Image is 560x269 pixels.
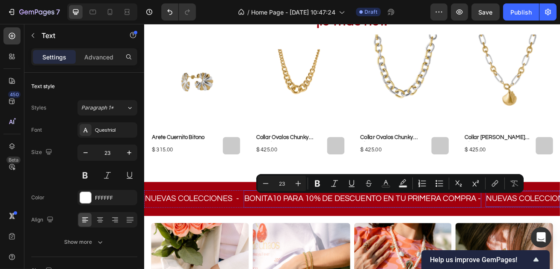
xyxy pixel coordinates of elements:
span: Home Page - [DATE] 10:47:24 [251,8,335,17]
p: Settings [42,53,66,62]
div: Publish [510,8,532,17]
button: Out of stock [226,139,247,161]
button: Show survey - Help us improve GemPages! [430,254,541,265]
div: Editor contextual toolbar [256,174,524,193]
h2: collar [PERSON_NAME] chunky - [PERSON_NAME] [395,135,477,145]
div: Open Intercom Messenger [531,227,551,248]
div: Size [31,147,54,158]
div: $ 425.00 [266,150,349,161]
div: Show more [65,238,104,246]
h2: collar ovalos chunky bitono [266,135,349,145]
div: $ 425.00 [395,150,477,161]
button: Out of stock [483,139,505,161]
button: 7 [3,3,64,21]
iframe: Design area [144,24,560,269]
span: Help us improve GemPages! [430,256,531,264]
a: COLLAR OVALOS CHUNKY BITONO [266,8,376,128]
div: 450 [8,91,21,98]
div: Text style [31,83,55,90]
button: Show more [31,234,137,250]
p: Advanced [84,53,113,62]
button: Out of stock [355,139,376,161]
span: Paragraph 1* [81,104,114,112]
div: Font [31,126,42,134]
a: COLLAR DE CADENA CHUNKY - CONCHA MARINA [395,135,477,145]
span: Save [479,9,493,16]
div: Beta [6,157,21,163]
a: COLLAR DE CADENA CHUNKY - CONCHA MARINA [395,8,505,128]
p: Text [41,30,114,41]
p: Nuevas colecciones - [422,210,538,222]
div: Color [31,194,44,201]
button: Paragraph 1* [77,100,137,115]
span: Draft [364,8,377,16]
div: Styles [31,104,46,112]
div: Rich Text Editor. Editing area: main [123,209,416,223]
p: bonita10 para 10% de descuento en tu primera compra - [124,210,415,222]
div: Undo/Redo [161,3,196,21]
p: 7 [56,7,60,17]
span: / [247,8,249,17]
div: Align [31,214,55,226]
div: FFFFFF [95,194,135,202]
button: Publish [503,3,539,21]
button: Save [471,3,500,21]
p: Nuevas colecciones - [1,210,117,222]
div: Questrial [95,127,135,134]
a: COLLAR OVALOS CHUNKY BITONO [266,135,349,145]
